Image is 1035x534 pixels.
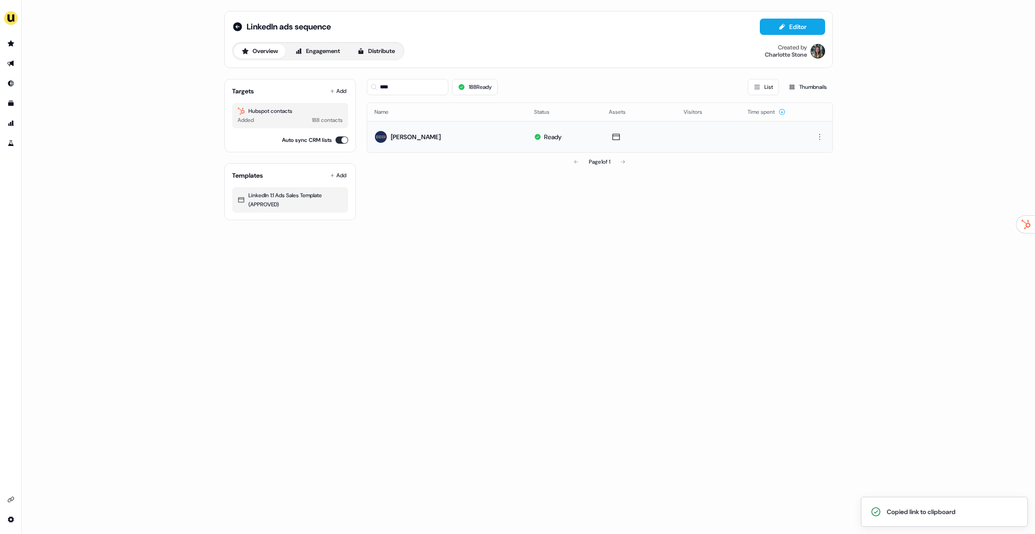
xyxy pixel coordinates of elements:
a: Go to experiments [4,136,18,150]
a: Go to integrations [4,492,18,507]
div: Ready [544,132,562,141]
div: Hubspot contacts [238,107,343,116]
button: Editor [760,19,825,35]
a: Go to outbound experience [4,56,18,71]
button: Engagement [287,44,348,58]
div: Copied link to clipboard [887,507,956,516]
button: Overview [234,44,286,58]
a: Go to attribution [4,116,18,131]
button: List [748,79,779,95]
button: Add [328,169,348,182]
th: Assets [602,103,676,121]
div: Page 1 of 1 [589,157,610,166]
div: LinkedIn 1:1 Ads Sales Template (APPROVED) [238,191,343,209]
a: Editor [760,23,825,33]
button: Status [534,104,560,120]
a: Go to Inbound [4,76,18,91]
button: Distribute [350,44,403,58]
button: Thumbnails [782,79,833,95]
button: Time spent [748,104,786,120]
button: Visitors [684,104,713,120]
div: Added [238,116,254,125]
a: Go to prospects [4,36,18,51]
div: Created by [778,44,807,51]
div: Charlotte Stone [765,51,807,58]
img: Charlotte [811,44,825,58]
div: Templates [232,171,263,180]
button: 188Ready [452,79,498,95]
span: LinkedIn ads sequence [247,21,331,32]
a: Go to templates [4,96,18,111]
button: Name [374,104,399,120]
button: Add [328,85,348,97]
div: Targets [232,87,254,96]
div: [PERSON_NAME] [391,132,441,141]
label: Auto sync CRM lists [282,136,332,145]
a: Go to integrations [4,512,18,527]
div: 188 contacts [312,116,343,125]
